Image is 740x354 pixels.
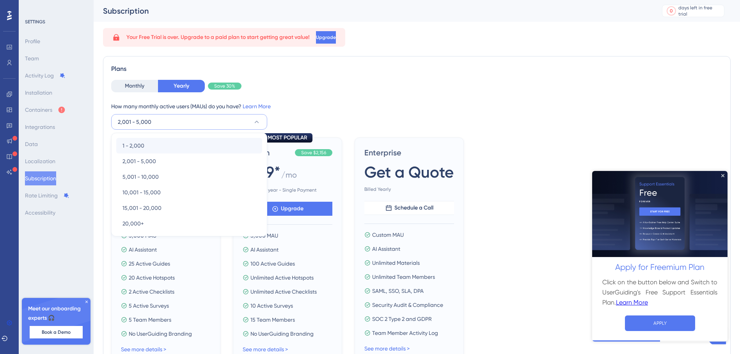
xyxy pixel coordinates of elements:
span: No UserGuiding Branding [250,329,314,338]
span: AI Assistant [372,244,400,254]
span: Unlimited Team Members [372,272,435,282]
span: Unlimited Active Checklists [250,287,317,296]
a: See more details > [364,345,410,352]
div: SETTINGS [25,19,88,25]
button: Accessibility [25,206,55,220]
button: Yearly [158,80,205,92]
button: Profile [25,34,40,48]
button: Containers [25,103,66,117]
span: Upgrade [316,34,336,41]
span: 15,001 - 20,000 [122,203,161,213]
span: 10,001 - 15,000 [122,188,161,197]
span: 5,001 - 10,000 [122,172,159,181]
button: 5,001 - 10,000 [116,169,262,185]
span: AI Assistant [250,245,279,254]
button: Upgrade [316,31,336,44]
span: Team Member Activity Log [372,328,438,338]
a: Learn More [24,127,56,137]
span: / mo [281,169,297,184]
span: Custom MAU [372,230,404,240]
div: days left in free trial [678,5,722,17]
div: Plans [111,64,722,74]
span: 5 Team Members [129,315,171,324]
span: Billed Yearly [364,186,454,192]
span: Meet our onboarding experts 🎧 [28,304,84,323]
button: APPLY [33,144,103,160]
button: Rate Limiting [25,188,69,203]
h3: Click on the button below and Switch to UserGuiding's Free Support Essentials Plan. [10,106,125,137]
span: Save $2,156 [301,150,326,156]
span: One year - Single Payment [243,187,332,193]
button: Monthly [111,80,158,92]
button: Installation [25,86,52,100]
div: How many monthly active users (MAUs) do you have? [111,102,722,111]
span: 5 Active Surveys [129,301,169,310]
button: Integrations [25,120,55,134]
span: SOC 2 Type 2 and GDPR [372,314,432,324]
span: 20,000+ [122,219,144,228]
span: 100 Active Guides [250,259,295,268]
span: Unlimited Active Hotspots [250,273,314,282]
span: Your Free Trial is over. Upgrade to a paid plan to start getting great value! [126,33,310,42]
span: Book a Demo [42,329,71,335]
a: See more details > [121,346,166,352]
span: AI Assistant [129,245,157,254]
span: Save 30% [214,83,235,89]
span: 2,001 - 5,000 [118,117,151,127]
span: 10 Active Surveys [250,301,293,310]
div: Close Preview [129,3,132,6]
button: Activity Log [25,69,66,83]
button: Team [25,51,39,65]
button: 15,001 - 20,000 [116,200,262,216]
button: 2,001 - 5,000 [116,153,262,169]
span: SAML, SSO, SLA, DPA [372,286,424,296]
div: 0 [670,8,673,14]
span: Enterprise [364,147,454,158]
span: Security Audit & Compliance [372,300,443,310]
span: 20 Active Hotspots [129,273,175,282]
span: Schedule a Call [394,203,433,213]
span: 25 Active Guides [129,259,170,268]
h2: Apply for Freemium Plan [6,90,129,103]
span: 2,001 - 5,000 [122,157,156,166]
button: Data [25,137,38,151]
button: Book a Demo [30,326,83,338]
span: Growth [243,147,292,158]
span: Upgrade [281,204,303,213]
button: Subscription [25,171,56,185]
button: 10,001 - 15,000 [116,185,262,200]
button: 20,000+ [116,216,262,231]
button: Schedule a Call [364,201,454,215]
span: Get a Quote [364,161,454,183]
button: 2,001 - 5,000 [111,114,267,130]
button: Localization [25,154,55,168]
button: 1 - 2,000 [116,138,262,153]
a: Learn More [243,103,271,109]
img: launcher-image-alternative-text [2,5,16,19]
div: MOST POPULAR [263,133,312,143]
a: See more details > [243,346,288,352]
span: 1 - 2,000 [122,141,144,150]
span: 2 Active Checklists [129,287,174,296]
span: Unlimited Materials [372,258,420,268]
span: 15 Team Members [250,315,295,324]
button: Upgrade [243,202,332,216]
div: Subscription [103,5,642,16]
span: No UserGuiding Branding [129,329,192,338]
